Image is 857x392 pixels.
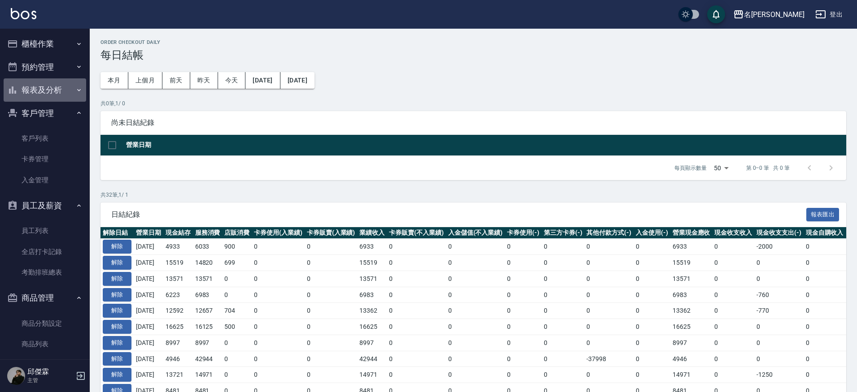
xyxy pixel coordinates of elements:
td: 0 [446,335,505,351]
td: 6033 [193,239,223,255]
td: 0 [387,319,446,335]
p: 共 0 筆, 1 / 0 [101,99,846,108]
button: 上個月 [128,72,162,89]
td: 0 [387,303,446,319]
td: 16125 [193,319,223,335]
td: [DATE] [134,287,163,303]
h3: 每日結帳 [101,49,846,61]
td: 8997 [357,335,387,351]
td: 0 [584,303,634,319]
td: 0 [222,287,252,303]
button: 報表匯出 [806,208,840,222]
button: 解除 [103,256,131,270]
a: 商品列表 [4,334,86,354]
td: 0 [634,271,670,287]
td: [DATE] [134,319,163,335]
td: 0 [446,255,505,271]
td: 0 [387,271,446,287]
img: Person [7,367,25,385]
img: Logo [11,8,36,19]
a: 全店打卡記錄 [4,241,86,262]
th: 解除日結 [101,227,134,239]
td: 0 [804,287,846,303]
td: 0 [712,367,754,383]
td: 0 [712,287,754,303]
a: 報表匯出 [806,210,840,218]
td: 4946 [670,351,713,367]
th: 卡券販賣(不入業績) [387,227,446,239]
td: 0 [584,367,634,383]
td: 0 [584,319,634,335]
td: 0 [754,319,804,335]
td: 0 [252,255,305,271]
a: 商品進貨作業 [4,354,86,375]
th: 卡券販賣(入業績) [305,227,358,239]
th: 第三方卡券(-) [542,227,585,239]
td: 13362 [357,303,387,319]
td: 13571 [193,271,223,287]
th: 現金收支收入 [712,227,754,239]
span: 尚未日結紀錄 [111,118,835,127]
td: 0 [542,255,585,271]
td: 15519 [670,255,713,271]
td: 0 [387,367,446,383]
td: 0 [584,239,634,255]
td: 0 [505,255,542,271]
a: 商品分類設定 [4,313,86,334]
td: 0 [712,335,754,351]
th: 店販消費 [222,227,252,239]
td: 6223 [163,287,193,303]
td: [DATE] [134,303,163,319]
button: 解除 [103,320,131,334]
td: 0 [387,335,446,351]
td: 0 [252,367,305,383]
button: 前天 [162,72,190,89]
button: 解除 [103,272,131,286]
td: 14971 [670,367,713,383]
th: 入金使用(-) [634,227,670,239]
button: 員工及薪資 [4,194,86,217]
td: 0 [305,319,358,335]
td: 704 [222,303,252,319]
td: 13362 [670,303,713,319]
td: 6933 [357,239,387,255]
td: 699 [222,255,252,271]
td: 0 [446,303,505,319]
td: 0 [542,239,585,255]
td: 0 [252,335,305,351]
td: 0 [712,303,754,319]
td: 0 [634,335,670,351]
td: 0 [584,335,634,351]
td: 0 [305,303,358,319]
td: 0 [754,351,804,367]
button: 櫃檯作業 [4,32,86,56]
td: 0 [542,287,585,303]
td: 0 [712,255,754,271]
td: 0 [712,271,754,287]
td: 0 [505,239,542,255]
button: 登出 [812,6,846,23]
th: 業績收入 [357,227,387,239]
td: 13721 [163,367,193,383]
button: 解除 [103,240,131,254]
button: 今天 [218,72,246,89]
td: 15519 [357,255,387,271]
td: 0 [542,319,585,335]
td: 0 [505,351,542,367]
td: 8997 [193,335,223,351]
td: 0 [634,287,670,303]
td: 42944 [357,351,387,367]
button: 昨天 [190,72,218,89]
td: 0 [542,367,585,383]
p: 每頁顯示數量 [674,164,707,172]
p: 第 0–0 筆 共 0 筆 [746,164,790,172]
td: 0 [505,335,542,351]
th: 營業日期 [134,227,163,239]
td: -770 [754,303,804,319]
td: 0 [222,367,252,383]
td: 0 [387,239,446,255]
th: 服務消費 [193,227,223,239]
button: 客戶管理 [4,102,86,125]
button: save [707,5,725,23]
td: 8997 [670,335,713,351]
